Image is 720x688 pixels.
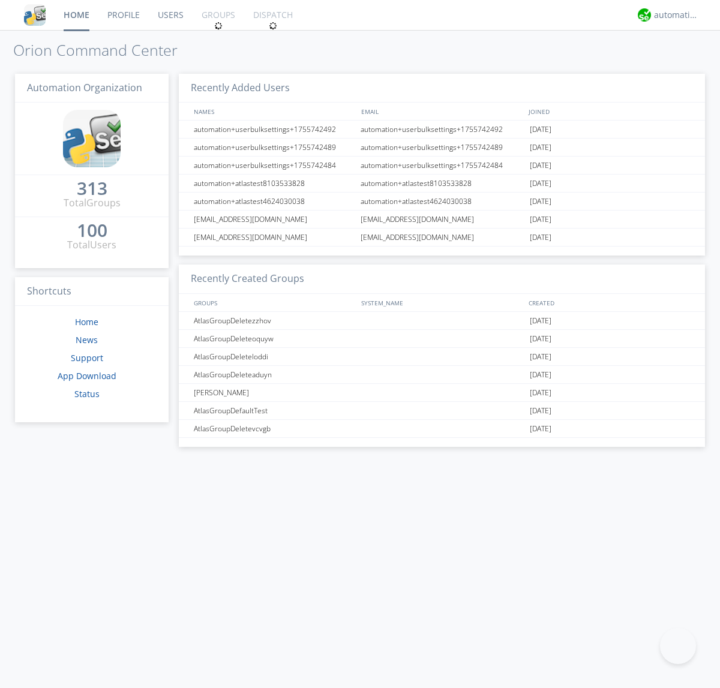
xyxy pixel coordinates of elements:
span: [DATE] [530,139,551,157]
div: automation+userbulksettings+1755742492 [191,121,357,138]
div: automation+atlas [654,9,699,21]
a: automation+userbulksettings+1755742484automation+userbulksettings+1755742484[DATE] [179,157,705,175]
div: [PERSON_NAME] [191,384,357,401]
div: AtlasGroupDeletevcvgb [191,420,357,437]
a: News [76,334,98,345]
div: EMAIL [358,103,526,120]
div: AtlasGroupDefaultTest [191,402,357,419]
a: 313 [77,182,107,196]
span: [DATE] [530,157,551,175]
div: automation+userbulksettings+1755742489 [191,139,357,156]
img: spin.svg [214,22,223,30]
div: automation+userbulksettings+1755742492 [358,121,527,138]
div: automation+userbulksettings+1755742484 [358,157,527,174]
div: automation+atlastest4624030038 [358,193,527,210]
div: NAMES [191,103,355,120]
div: automation+userbulksettings+1755742489 [358,139,527,156]
div: [EMAIL_ADDRESS][DOMAIN_NAME] [358,229,527,246]
a: AtlasGroupDeletezzhov[DATE] [179,312,705,330]
h3: Recently Created Groups [179,265,705,294]
div: AtlasGroupDeletezzhov [191,312,357,329]
span: [DATE] [530,402,551,420]
a: AtlasGroupDeletevcvgb[DATE] [179,420,705,438]
span: [DATE] [530,312,551,330]
div: AtlasGroupDeleteoquyw [191,330,357,347]
a: App Download [58,370,116,381]
div: AtlasGroupDeleteaduyn [191,366,357,383]
span: [DATE] [530,211,551,229]
a: automation+userbulksettings+1755742489automation+userbulksettings+1755742489[DATE] [179,139,705,157]
span: [DATE] [530,384,551,402]
div: automation+atlastest8103533828 [191,175,357,192]
span: [DATE] [530,420,551,438]
div: 100 [77,224,107,236]
a: automation+userbulksettings+1755742492automation+userbulksettings+1755742492[DATE] [179,121,705,139]
div: CREATED [526,294,694,311]
a: AtlasGroupDeleteoquyw[DATE] [179,330,705,348]
a: automation+atlastest4624030038automation+atlastest4624030038[DATE] [179,193,705,211]
img: cddb5a64eb264b2086981ab96f4c1ba7 [24,4,46,26]
a: AtlasGroupDefaultTest[DATE] [179,402,705,420]
a: 100 [77,224,107,238]
a: Status [74,388,100,399]
a: [EMAIL_ADDRESS][DOMAIN_NAME][EMAIL_ADDRESS][DOMAIN_NAME][DATE] [179,211,705,229]
div: automation+atlastest4624030038 [191,193,357,210]
img: spin.svg [269,22,277,30]
div: automation+userbulksettings+1755742484 [191,157,357,174]
div: 313 [77,182,107,194]
div: [EMAIL_ADDRESS][DOMAIN_NAME] [191,211,357,228]
iframe: Toggle Customer Support [660,628,696,664]
div: JOINED [526,103,694,120]
span: [DATE] [530,229,551,247]
div: GROUPS [191,294,355,311]
a: [PERSON_NAME][DATE] [179,384,705,402]
a: [EMAIL_ADDRESS][DOMAIN_NAME][EMAIL_ADDRESS][DOMAIN_NAME][DATE] [179,229,705,247]
span: [DATE] [530,121,551,139]
span: Automation Organization [27,81,142,94]
div: AtlasGroupDeleteloddi [191,348,357,365]
span: [DATE] [530,193,551,211]
div: Total Groups [64,196,121,210]
span: [DATE] [530,366,551,384]
a: AtlasGroupDeleteloddi[DATE] [179,348,705,366]
a: Support [71,352,103,363]
div: SYSTEM_NAME [358,294,526,311]
div: [EMAIL_ADDRESS][DOMAIN_NAME] [358,211,527,228]
h3: Shortcuts [15,277,169,307]
span: [DATE] [530,175,551,193]
a: automation+atlastest8103533828automation+atlastest8103533828[DATE] [179,175,705,193]
a: Home [75,316,98,328]
a: AtlasGroupDeleteaduyn[DATE] [179,366,705,384]
h3: Recently Added Users [179,74,705,103]
div: Total Users [67,238,116,252]
div: automation+atlastest8103533828 [358,175,527,192]
span: [DATE] [530,330,551,348]
img: d2d01cd9b4174d08988066c6d424eccd [638,8,651,22]
div: [EMAIL_ADDRESS][DOMAIN_NAME] [191,229,357,246]
span: [DATE] [530,348,551,366]
img: cddb5a64eb264b2086981ab96f4c1ba7 [63,110,121,167]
